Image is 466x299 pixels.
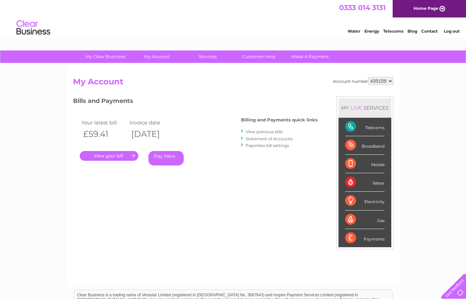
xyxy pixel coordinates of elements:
a: Telecoms [383,29,403,34]
a: Water [348,29,360,34]
td: Invoice date [128,118,176,127]
th: [DATE] [128,127,176,141]
div: Water [345,173,385,192]
h4: Billing and Payments quick links [241,117,318,122]
h2: My Account [73,77,393,90]
div: Electricity [345,192,385,210]
a: My Account [129,50,184,63]
div: Clear Business is a trading name of Verastar Limited (registered in [GEOGRAPHIC_DATA] No. 3667643... [74,4,392,33]
a: My Clear Business [78,50,133,63]
a: Statement of Accounts [246,136,293,141]
a: Customer Help [231,50,287,63]
a: Pay Here [148,151,184,165]
h3: Bills and Payments [73,96,318,108]
a: Make A Payment [282,50,338,63]
div: Gas [345,211,385,229]
a: 0333 014 3131 [339,3,386,12]
img: logo.png [16,17,50,38]
a: . [80,151,138,161]
a: Log out [444,29,460,34]
a: Energy [364,29,379,34]
td: Your latest bill [80,118,128,127]
div: MY SERVICES [338,98,391,117]
div: LIVE [349,105,363,111]
th: £59.41 [80,127,128,141]
a: Blog [407,29,417,34]
div: Telecoms [345,118,385,136]
a: Paperless bill settings [246,143,289,148]
div: Broadband [345,136,385,155]
div: Account number [333,77,393,85]
a: Services [180,50,236,63]
div: Payments [345,229,385,247]
a: Contact [421,29,438,34]
a: View previous bills [246,129,283,134]
div: Mobile [345,155,385,173]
